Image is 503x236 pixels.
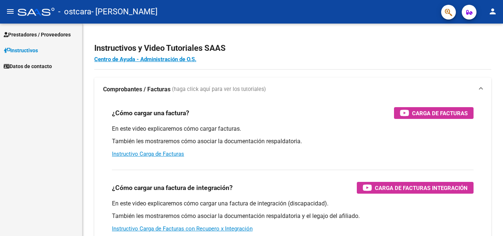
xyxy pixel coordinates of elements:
span: (haga click aquí para ver los tutoriales) [172,85,266,94]
p: En este video explicaremos cómo cargar facturas. [112,125,474,133]
iframe: Intercom live chat [478,211,496,229]
h2: Instructivos y Video Tutoriales SAAS [94,41,491,55]
p: También les mostraremos cómo asociar la documentación respaldatoria. [112,137,474,145]
mat-expansion-panel-header: Comprobantes / Facturas (haga click aquí para ver los tutoriales) [94,78,491,101]
p: También les mostraremos cómo asociar la documentación respaldatoria y el legajo del afiliado. [112,212,474,220]
h3: ¿Cómo cargar una factura de integración? [112,183,233,193]
span: Carga de Facturas [412,109,468,118]
button: Carga de Facturas [394,107,474,119]
p: En este video explicaremos cómo cargar una factura de integración (discapacidad). [112,200,474,208]
strong: Comprobantes / Facturas [103,85,170,94]
span: Instructivos [4,46,38,54]
a: Instructivo Carga de Facturas [112,151,184,157]
a: Instructivo Carga de Facturas con Recupero x Integración [112,225,253,232]
mat-icon: person [488,7,497,16]
span: - [PERSON_NAME] [91,4,158,20]
span: Prestadores / Proveedores [4,31,71,39]
span: Datos de contacto [4,62,52,70]
a: Centro de Ayuda - Administración de O.S. [94,56,196,63]
span: - ostcara [58,4,91,20]
span: Carga de Facturas Integración [375,183,468,193]
h3: ¿Cómo cargar una factura? [112,108,189,118]
mat-icon: menu [6,7,15,16]
button: Carga de Facturas Integración [357,182,474,194]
